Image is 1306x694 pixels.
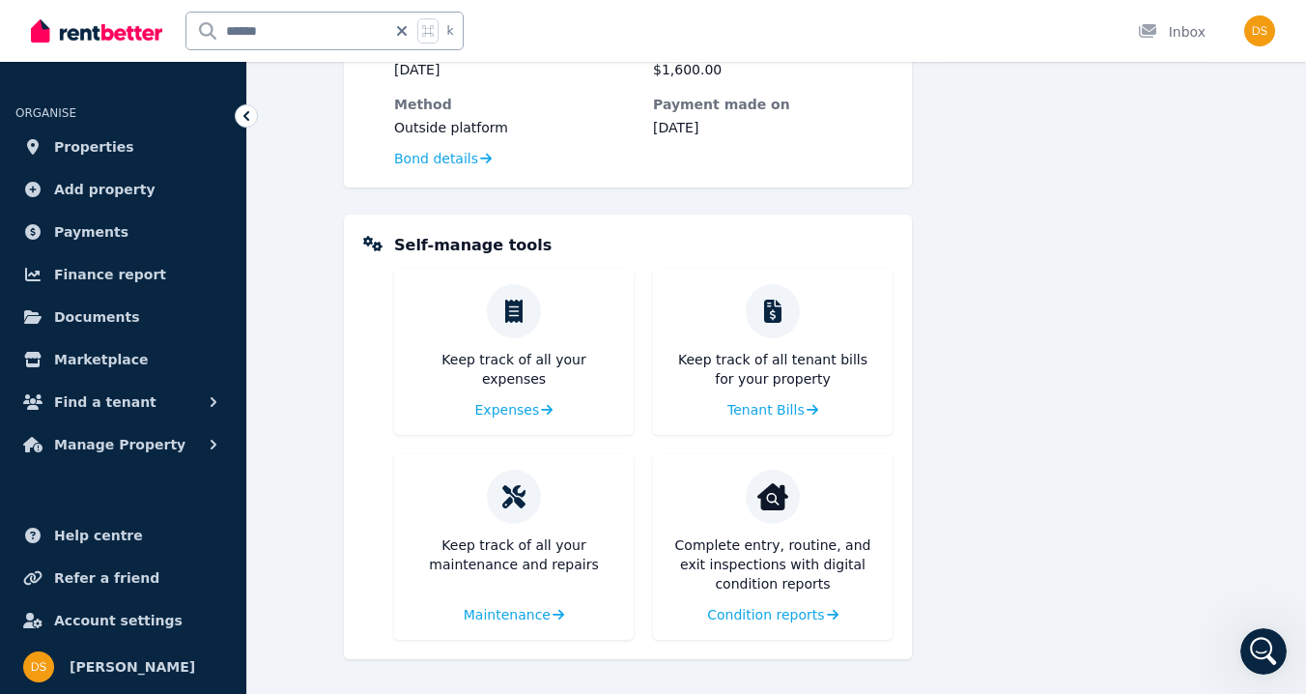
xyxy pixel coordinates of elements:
div: The RentBetter Team says… [15,408,371,537]
span: Great [183,465,210,492]
button: go back [13,8,49,44]
button: Send a message… [331,538,362,569]
span: Finance report [54,263,166,286]
span: Properties [54,135,134,159]
div: Hi [PERSON_NAME], thanks for confirming. We've updated the end date to 18/08 for 4/[STREET_ADDRES... [15,56,317,392]
span: Terrible [46,465,73,492]
dd: $1,600.00 [653,60,893,79]
span: Manage Property [54,433,185,456]
span: k [446,23,453,39]
span: Find a tenant [54,390,156,414]
div: Rate your conversation [36,428,266,451]
a: Help centre [15,516,231,555]
a: Payments [15,213,231,251]
h1: [PERSON_NAME] [94,10,219,24]
a: Refer a friend [15,559,231,597]
a: Tenant Bills [727,400,818,419]
a: Properties [15,128,231,166]
span: Expenses [475,400,540,419]
div: Cheers, [31,324,301,343]
span: Payments [54,220,128,244]
span: Help centre [54,524,143,547]
div: For [STREET_ADDRESS], as the payment has already run, we're unfortunately not able to stop it but... [31,172,301,286]
a: Finance report [15,255,231,294]
a: Condition reports [707,605,838,624]
span: Add property [54,178,156,201]
a: Expenses [475,400,554,419]
button: Manage Property [15,425,231,464]
span: Bad [92,465,119,492]
span: Refer a friend [54,566,159,590]
span: [PERSON_NAME] [70,655,195,679]
a: Bond details [394,149,492,168]
span: ORGANISE [15,106,76,120]
a: Maintenance [464,605,564,624]
a: Marketplace [15,340,231,379]
img: Don Siyambalapitiya [1244,15,1275,46]
span: Condition reports [707,605,824,624]
button: Upload attachment [92,546,107,562]
dd: [DATE] [394,60,634,79]
img: Condition reports [757,481,788,512]
span: Maintenance [464,605,551,624]
iframe: Intercom live chat [1240,628,1287,675]
span: Amazing [228,465,255,492]
button: Gif picker [61,546,76,562]
img: Don Siyambalapitiya [23,651,54,682]
span: Documents [54,305,140,329]
div: Inbox [1138,22,1206,42]
div: [PERSON_NAME] + The RentBetter Team [31,343,301,381]
span: OK [137,465,164,492]
p: Keep track of all tenant bills for your property [668,350,877,389]
dd: [DATE] [653,118,893,137]
textarea: Message… [16,506,370,538]
p: Keep track of all your maintenance and repairs [410,535,618,574]
span: Account settings [54,609,183,632]
p: Keep track of all your expenses [410,350,618,389]
span: Tenant Bills [727,400,805,419]
dt: Payment made on [653,95,893,114]
dd: Outside platform [394,118,634,137]
div: Hi [PERSON_NAME], thanks for confirming. We've updated the end date to 18/08 for 4/[STREET_ADDRES... [31,68,301,162]
span: Bond details [394,149,478,168]
p: Complete entry, routine, and exit inspections with digital condition reports [668,535,877,593]
p: Active 45m ago [94,24,192,43]
div: I hope this helps. [31,296,301,315]
a: Account settings [15,601,231,640]
span: Marketplace [54,348,148,371]
button: Find a tenant [15,383,231,421]
button: Emoji picker [30,546,45,562]
div: Jodie says… [15,56,371,408]
h5: Self-manage tools [394,234,552,257]
a: Add property [15,170,231,209]
a: Documents [15,298,231,336]
img: RentBetter [31,16,162,45]
dt: Method [394,95,634,114]
img: Profile image for Jodie [55,11,86,42]
button: Home [337,8,374,44]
